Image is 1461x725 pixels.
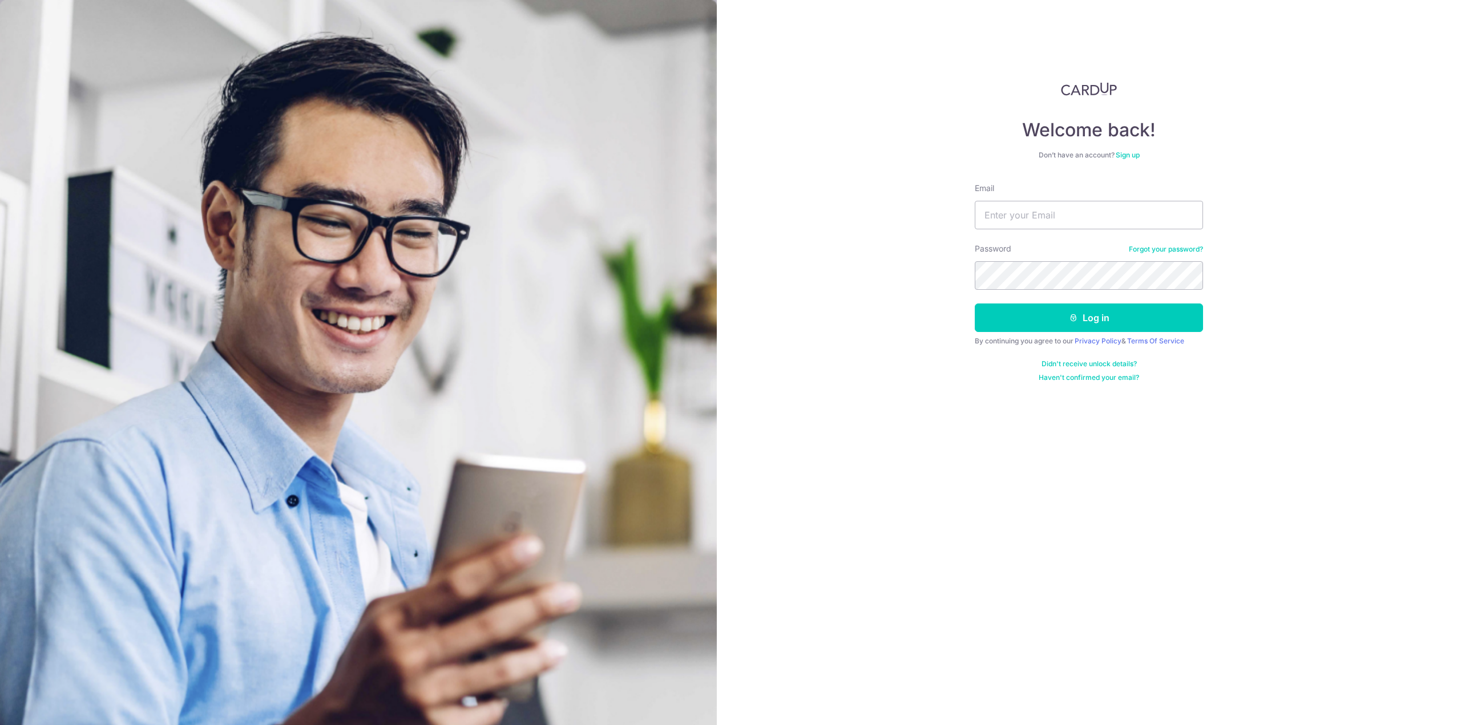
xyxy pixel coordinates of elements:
a: Didn't receive unlock details? [1042,359,1137,368]
input: Enter your Email [975,201,1203,229]
a: Terms Of Service [1127,337,1184,345]
button: Log in [975,303,1203,332]
a: Forgot your password? [1129,245,1203,254]
img: CardUp Logo [1061,82,1117,96]
a: Sign up [1116,151,1140,159]
a: Haven't confirmed your email? [1039,373,1139,382]
a: Privacy Policy [1075,337,1121,345]
div: By continuing you agree to our & [975,337,1203,346]
div: Don’t have an account? [975,151,1203,160]
label: Email [975,183,994,194]
h4: Welcome back! [975,119,1203,141]
label: Password [975,243,1011,254]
